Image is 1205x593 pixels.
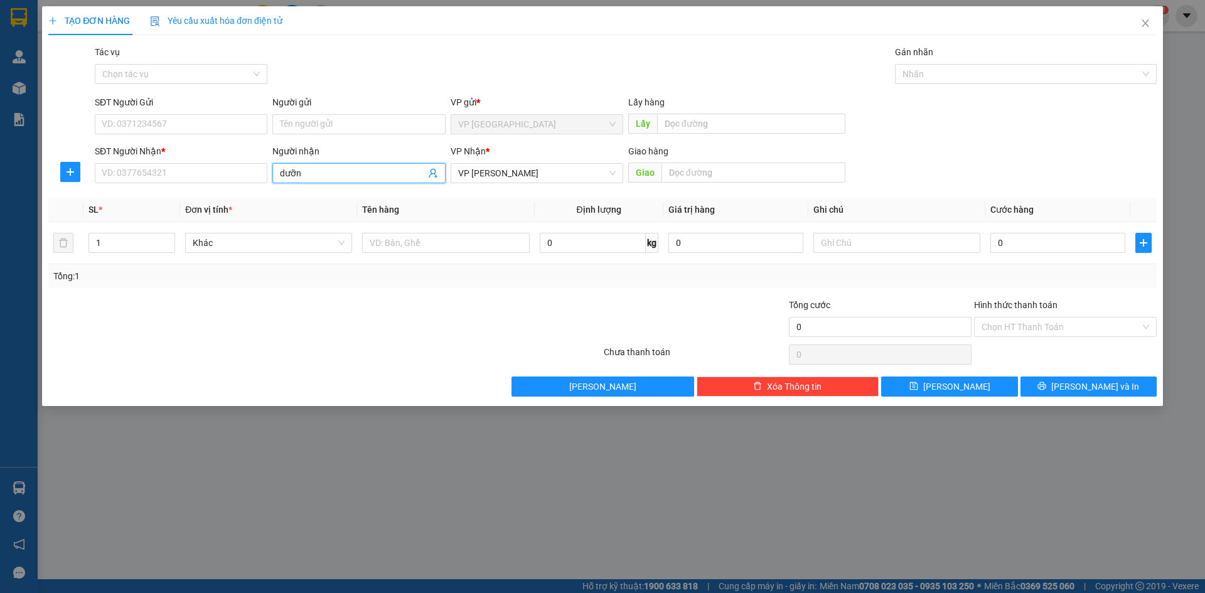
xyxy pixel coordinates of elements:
[974,300,1058,310] label: Hình thức thanh toán
[193,233,345,252] span: Khác
[668,233,803,253] input: 0
[272,95,445,109] div: Người gửi
[577,205,621,215] span: Định lượng
[1128,6,1163,41] button: Close
[451,146,486,156] span: VP Nhận
[628,146,668,156] span: Giao hàng
[1136,238,1151,248] span: plus
[1135,233,1152,253] button: plus
[60,162,80,182] button: plus
[458,115,616,134] span: VP HÀ NỘI
[789,300,830,310] span: Tổng cước
[628,97,665,107] span: Lấy hàng
[1051,380,1139,393] span: [PERSON_NAME] và In
[95,47,120,57] label: Tác vụ
[48,16,130,26] span: TẠO ĐƠN HÀNG
[48,16,57,25] span: plus
[753,382,762,392] span: delete
[53,233,73,253] button: delete
[657,114,845,134] input: Dọc đường
[150,16,160,26] img: icon
[362,233,529,253] input: VD: Bàn, Ghế
[569,380,636,393] span: [PERSON_NAME]
[808,198,985,222] th: Ghi chú
[909,382,918,392] span: save
[88,205,99,215] span: SL
[362,205,399,215] span: Tên hàng
[1020,377,1157,397] button: printer[PERSON_NAME] và In
[428,168,438,178] span: user-add
[272,144,445,158] div: Người nhận
[628,163,661,183] span: Giao
[990,205,1034,215] span: Cước hàng
[628,114,657,134] span: Lấy
[646,233,658,253] span: kg
[602,345,788,367] div: Chưa thanh toán
[95,144,267,158] div: SĐT Người Nhận
[185,205,232,215] span: Đơn vị tính
[1037,382,1046,392] span: printer
[53,269,465,283] div: Tổng: 1
[923,380,990,393] span: [PERSON_NAME]
[661,163,845,183] input: Dọc đường
[150,16,282,26] span: Yêu cầu xuất hóa đơn điện tử
[767,380,822,393] span: Xóa Thông tin
[95,95,267,109] div: SĐT Người Gửi
[511,377,694,397] button: [PERSON_NAME]
[895,47,933,57] label: Gán nhãn
[1140,18,1150,28] span: close
[813,233,980,253] input: Ghi Chú
[881,377,1017,397] button: save[PERSON_NAME]
[61,167,80,177] span: plus
[458,164,616,183] span: VP MỘC CHÂU
[668,205,715,215] span: Giá trị hàng
[697,377,879,397] button: deleteXóa Thông tin
[451,95,623,109] div: VP gửi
